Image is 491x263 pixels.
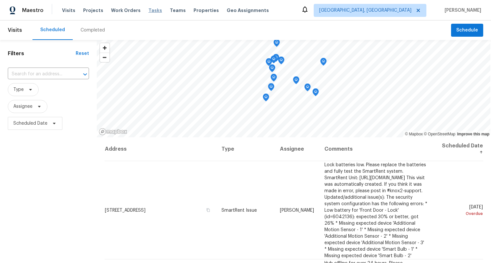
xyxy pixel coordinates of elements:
[227,7,269,14] span: Geo Assignments
[457,132,489,136] a: Improve this map
[438,210,483,217] div: Overdue
[319,137,433,161] th: Comments
[280,208,314,212] span: [PERSON_NAME]
[83,7,103,14] span: Projects
[22,7,44,14] span: Maestro
[312,88,319,98] div: Map marker
[216,137,275,161] th: Type
[111,7,141,14] span: Work Orders
[405,132,423,136] a: Mapbox
[319,7,411,14] span: [GEOGRAPHIC_DATA], [GEOGRAPHIC_DATA]
[320,58,327,68] div: Map marker
[304,83,311,94] div: Map marker
[263,94,269,104] div: Map marker
[271,74,277,84] div: Map marker
[273,39,280,49] div: Map marker
[194,7,219,14] span: Properties
[442,7,481,14] span: [PERSON_NAME]
[97,40,490,137] canvas: Map
[148,8,162,13] span: Tasks
[273,54,279,64] div: Map marker
[293,76,299,86] div: Map marker
[433,137,483,161] th: Scheduled Date ↑
[275,137,319,161] th: Assignee
[76,50,89,57] div: Reset
[8,50,76,57] h1: Filters
[105,137,216,161] th: Address
[81,27,105,33] div: Completed
[221,208,257,212] span: SmartRent Issue
[266,58,272,68] div: Map marker
[8,23,22,37] span: Visits
[324,162,427,258] span: Lock batteries low. Please replace the batteries and fully test the SmartRent system. SmartRent U...
[271,56,277,66] div: Map marker
[13,120,47,127] span: Scheduled Date
[269,64,275,74] div: Map marker
[13,86,24,93] span: Type
[438,205,483,217] span: [DATE]
[8,69,71,79] input: Search for an address...
[268,83,274,93] div: Map marker
[99,128,127,135] a: Mapbox homepage
[81,70,90,79] button: Open
[13,103,32,110] span: Assignee
[205,207,211,213] button: Copy Address
[278,56,284,67] div: Map marker
[424,132,455,136] a: OpenStreetMap
[451,24,483,37] button: Schedule
[100,53,109,62] button: Zoom out
[40,27,65,33] div: Scheduled
[170,7,186,14] span: Teams
[100,43,109,53] button: Zoom in
[105,208,145,212] span: [STREET_ADDRESS]
[456,26,478,34] span: Schedule
[62,7,75,14] span: Visits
